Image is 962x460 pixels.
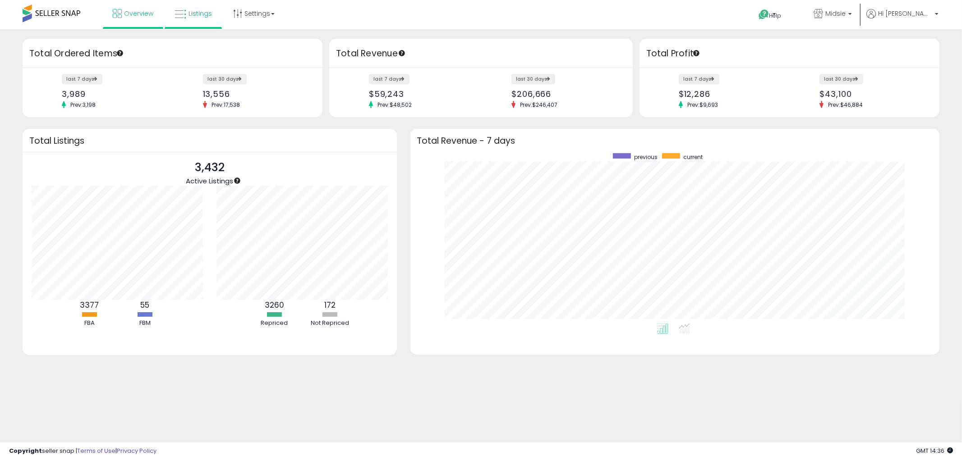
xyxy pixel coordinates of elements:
[683,101,723,109] span: Prev: $9,693
[233,177,241,185] div: Tooltip anchor
[511,89,617,99] div: $206,666
[207,101,244,109] span: Prev: 17,538
[186,159,233,176] p: 3,432
[516,101,562,109] span: Prev: $246,407
[758,9,769,20] i: Get Help
[369,74,410,84] label: last 7 days
[679,74,719,84] label: last 7 days
[819,89,923,99] div: $43,100
[646,47,933,60] h3: Total Profit
[369,89,474,99] div: $59,243
[186,176,233,186] span: Active Listings
[878,9,932,18] span: Hi [PERSON_NAME]
[62,89,166,99] div: 3,989
[62,74,102,84] label: last 7 days
[866,9,939,29] a: Hi [PERSON_NAME]
[683,153,703,161] span: current
[751,2,799,29] a: Help
[303,319,357,328] div: Not Repriced
[769,12,782,19] span: Help
[324,300,336,310] b: 172
[140,300,149,310] b: 55
[116,49,124,57] div: Tooltip anchor
[417,137,933,144] h3: Total Revenue - 7 days
[824,101,867,109] span: Prev: $46,884
[336,47,626,60] h3: Total Revenue
[398,49,406,57] div: Tooltip anchor
[29,47,316,60] h3: Total Ordered Items
[825,9,846,18] span: Midsie
[247,319,301,328] div: Repriced
[29,137,390,144] h3: Total Listings
[203,74,247,84] label: last 30 days
[203,89,307,99] div: 13,556
[819,74,863,84] label: last 30 days
[679,89,782,99] div: $12,286
[124,9,153,18] span: Overview
[265,300,284,310] b: 3260
[189,9,212,18] span: Listings
[634,153,658,161] span: previous
[62,319,116,328] div: FBA
[373,101,416,109] span: Prev: $48,502
[80,300,99,310] b: 3377
[692,49,700,57] div: Tooltip anchor
[511,74,555,84] label: last 30 days
[66,101,100,109] span: Prev: 3,198
[118,319,172,328] div: FBM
